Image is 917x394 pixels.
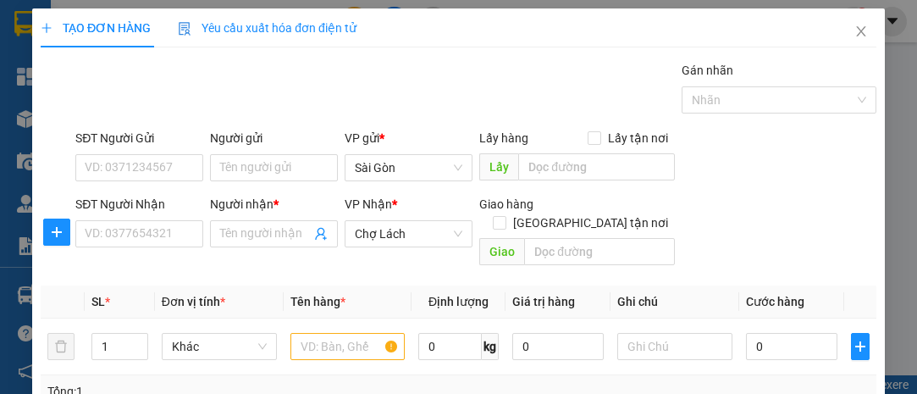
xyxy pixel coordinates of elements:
[506,214,675,232] span: [GEOGRAPHIC_DATA] tận nơi
[479,238,524,265] span: Giao
[355,155,462,180] span: Sài Gòn
[43,219,70,246] button: plus
[345,197,392,211] span: VP Nhận
[746,295,804,308] span: Cước hàng
[610,286,739,319] th: Ghi chú
[75,129,203,147] div: SĐT Người Gửi
[512,333,604,360] input: 0
[47,333,75,360] button: delete
[345,129,472,147] div: VP gửi
[512,295,575,308] span: Giá trị hàng
[524,238,674,265] input: Dọc đường
[428,295,489,308] span: Định lượng
[75,195,203,214] div: SĐT Người Nhận
[479,131,528,145] span: Lấy hàng
[837,8,885,56] button: Close
[479,197,533,211] span: Giao hàng
[172,334,267,359] span: Khác
[518,153,674,180] input: Dọc đường
[617,333,732,360] input: Ghi Chú
[854,25,868,38] span: close
[44,225,69,239] span: plus
[178,21,356,35] span: Yêu cầu xuất hóa đơn điện tử
[852,340,869,353] span: plus
[314,227,328,241] span: user-add
[482,333,499,360] span: kg
[682,64,733,77] label: Gán nhãn
[178,22,191,36] img: icon
[290,295,345,308] span: Tên hàng
[355,221,462,247] span: Chợ Lách
[41,21,151,35] span: TẠO ĐƠN HÀNG
[91,295,105,308] span: SL
[210,129,338,147] div: Người gửi
[479,153,518,180] span: Lấy
[601,129,675,147] span: Lấy tận nơi
[162,295,225,308] span: Đơn vị tính
[210,195,338,214] div: Người nhận
[41,22,52,34] span: plus
[290,333,405,360] input: VD: Bàn, Ghế
[851,333,870,360] button: plus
